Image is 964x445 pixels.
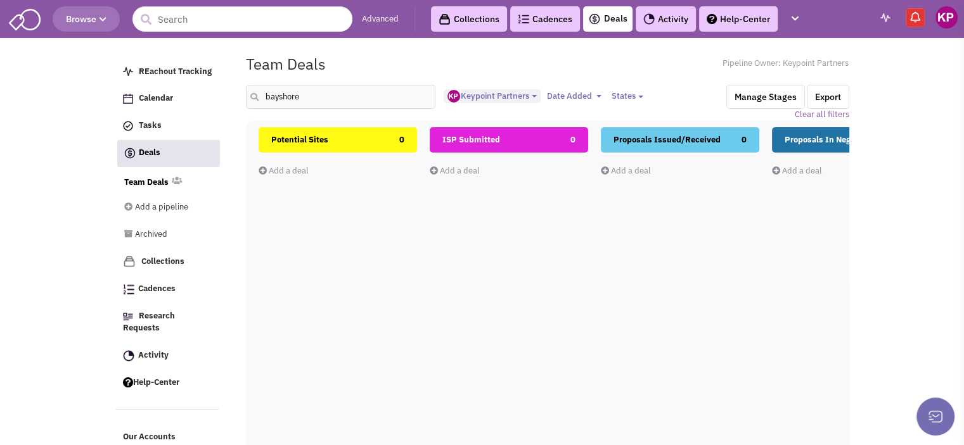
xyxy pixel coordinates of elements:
[132,6,352,32] input: Search
[601,165,651,176] a: Add a deal
[439,13,451,25] img: icon-collection-lavender-black.svg
[447,91,529,101] span: Keypoint Partners
[117,87,219,111] a: Calendar
[430,165,480,176] a: Add a deal
[53,6,120,32] button: Browse
[726,85,805,109] button: Manage Stages
[117,114,219,138] a: Tasks
[614,134,721,145] span: Proposals Issued/Received
[447,90,460,103] img: ny_GipEnDU-kinWYCc5EwQ.png
[772,165,822,176] a: Add a deal
[785,134,885,145] span: Proposals In Negotiations
[546,91,591,101] span: Date Added
[123,255,136,268] img: icon-collection-lavender.png
[444,89,541,104] button: Keypoint Partners
[588,11,627,27] a: Deals
[636,6,696,32] a: Activity
[259,165,309,176] a: Add a deal
[123,94,133,104] img: Calendar.png
[117,249,219,274] a: Collections
[117,371,219,395] a: Help-Center
[117,304,219,341] a: Research Requests
[123,350,134,361] img: Activity.png
[699,6,778,32] a: Help-Center
[611,91,635,101] span: States
[124,146,136,161] img: icon-deals.svg
[935,6,958,28] img: Keypoint Partners
[742,127,747,153] span: 0
[124,196,202,220] a: Add a pipeline
[124,223,202,247] a: Archived
[123,311,175,334] span: Research Requests
[723,58,849,70] span: Pipeline Owner: Keypoint Partners
[123,284,134,294] img: Cadences_logo.png
[643,13,655,25] img: Activity.png
[362,13,399,25] a: Advanced
[246,56,326,72] h1: Team Deals
[9,6,41,30] img: SmartAdmin
[807,85,849,109] button: Export
[795,109,849,121] a: Clear all filters
[139,66,212,77] span: REachout Tracking
[123,432,176,442] span: Our Accounts
[518,15,529,23] img: Cadences_logo.png
[510,6,580,32] a: Cadences
[123,121,133,131] img: icon-tasks.png
[543,89,605,103] button: Date Added
[117,344,219,368] a: Activity
[399,127,404,153] span: 0
[138,284,176,294] span: Cadences
[117,140,220,167] a: Deals
[139,120,162,131] span: Tasks
[570,127,575,153] span: 0
[139,93,173,104] span: Calendar
[123,377,133,387] img: help.png
[117,60,219,84] a: REachout Tracking
[123,313,133,320] img: Research.png
[431,6,507,32] a: Collections
[246,85,436,109] input: Search deals
[138,349,169,360] span: Activity
[141,256,184,266] span: Collections
[66,13,106,25] span: Browse
[442,134,500,145] span: ISP Submitted
[707,14,717,24] img: help.png
[607,89,647,103] button: States
[124,177,169,189] a: Team Deals
[117,277,219,301] a: Cadences
[588,11,601,27] img: icon-deals.svg
[271,134,328,145] span: Potential Sites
